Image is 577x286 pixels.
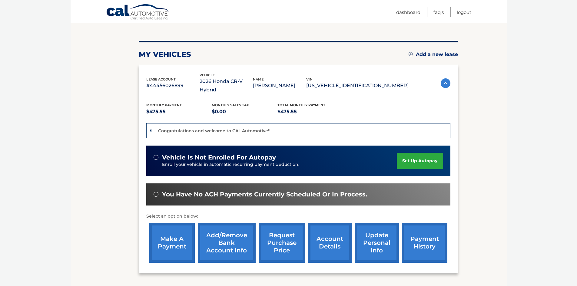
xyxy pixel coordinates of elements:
a: set up autopay [397,153,443,169]
a: request purchase price [259,223,305,263]
p: [US_VEHICLE_IDENTIFICATION_NUMBER] [306,81,409,90]
span: Monthly Payment [146,103,182,107]
a: Logout [457,7,471,17]
a: Cal Automotive [106,4,170,21]
img: add.svg [409,52,413,56]
p: Enroll your vehicle in automatic recurring payment deduction. [162,161,397,168]
span: name [253,77,264,81]
p: [PERSON_NAME] [253,81,306,90]
p: $475.55 [277,107,343,116]
h2: my vehicles [139,50,191,59]
p: Select an option below: [146,213,450,220]
a: Dashboard [396,7,420,17]
span: lease account [146,77,176,81]
a: account details [308,223,352,263]
span: vehicle is not enrolled for autopay [162,154,276,161]
a: update personal info [355,223,399,263]
a: payment history [402,223,447,263]
span: vin [306,77,313,81]
p: $475.55 [146,107,212,116]
img: accordion-active.svg [441,78,450,88]
a: make a payment [149,223,195,263]
span: Total Monthly Payment [277,103,325,107]
span: vehicle [200,73,215,77]
p: #44456026899 [146,81,200,90]
span: Monthly sales Tax [212,103,249,107]
p: 2026 Honda CR-V Hybrid [200,77,253,94]
a: Add a new lease [409,51,458,58]
p: $0.00 [212,107,277,116]
p: Congratulations and welcome to CAL Automotive!! [158,128,270,133]
img: alert-white.svg [154,155,158,160]
a: FAQ's [433,7,444,17]
a: Add/Remove bank account info [198,223,256,263]
span: You have no ACH payments currently scheduled or in process. [162,191,367,198]
img: alert-white.svg [154,192,158,197]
